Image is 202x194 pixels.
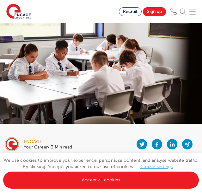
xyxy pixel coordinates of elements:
[3,158,199,182] span: We use cookies to improve your experience, personalise content, and analyse website traffic. By c...
[24,140,72,144] div: engage
[170,9,177,15] img: Phone
[180,9,186,15] img: Search
[24,145,72,149] p: Your Career• 3 Min read
[143,7,166,16] a: Sign up
[6,4,31,20] img: Engage Education
[119,7,142,16] a: Recruit
[123,9,138,14] span: Recruit
[3,172,199,189] a: Accept all cookies
[189,9,196,15] img: Mobile Menu
[140,164,173,169] a: Cookie settings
